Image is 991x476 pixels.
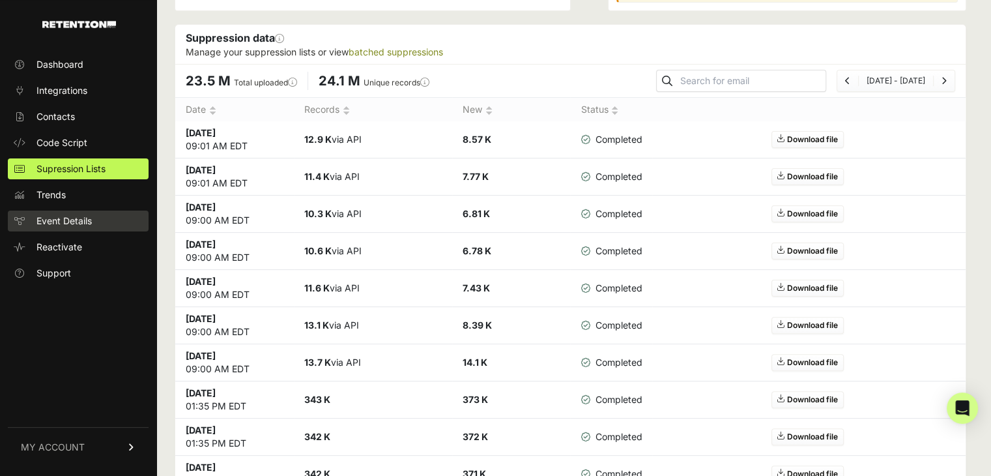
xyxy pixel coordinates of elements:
span: Reactivate [36,241,82,254]
th: Status [570,98,652,122]
td: 09:00 AM EDT [175,270,294,307]
span: 24.1 M [319,73,360,89]
strong: 10.6 K [304,245,332,256]
strong: 10.3 K [304,208,332,219]
img: no_sort-eaf950dc5ab64cae54d48a5578032e96f70b2ecb7d747501f34c8f2db400fb66.gif [485,106,493,115]
a: Download file [771,131,844,148]
span: Code Script [36,136,87,149]
span: Completed [581,319,642,332]
a: Integrations [8,80,149,101]
a: Previous [845,76,850,85]
strong: 7.77 K [463,171,489,182]
strong: [DATE] [186,313,216,324]
td: 09:00 AM EDT [175,344,294,381]
a: Supression Lists [8,158,149,179]
div: Open Intercom Messenger [947,393,978,424]
td: via API [294,196,452,233]
a: Download file [771,243,844,260]
strong: 11.6 K [304,282,330,293]
a: Code Script [8,132,149,153]
label: Total uploaded [234,78,297,87]
div: Suppression data [175,25,966,64]
span: Event Details [36,215,92,228]
strong: [DATE] [186,239,216,250]
a: Event Details [8,211,149,231]
strong: 372 K [463,431,488,442]
strong: [DATE] [186,164,216,175]
a: MY ACCOUNT [8,427,149,467]
a: Download file [771,354,844,371]
strong: [DATE] [186,350,216,361]
th: New [452,98,571,122]
strong: 13.7 K [304,357,331,368]
td: via API [294,233,452,270]
a: Download file [771,168,844,185]
td: 09:00 AM EDT [175,307,294,344]
strong: 373 K [463,394,488,405]
strong: 6.78 K [463,245,491,256]
span: Completed [581,245,642,258]
nav: Page navigation [837,70,955,92]
strong: [DATE] [186,276,216,287]
strong: 342 K [304,431,330,442]
span: Completed [581,207,642,220]
strong: 6.81 K [463,208,490,219]
td: via API [294,344,452,381]
td: 01:35 PM EDT [175,381,294,419]
span: Contacts [36,110,75,123]
strong: 13.1 K [304,320,329,331]
label: Unique records [364,78,429,87]
a: batched suppressions [349,46,443,57]
strong: [DATE] [186,127,216,138]
strong: [DATE] [186,462,216,473]
a: Download file [771,205,844,222]
strong: 12.9 K [304,134,332,145]
a: Download file [771,428,844,445]
img: no_sort-eaf950dc5ab64cae54d48a5578032e96f70b2ecb7d747501f34c8f2db400fb66.gif [343,106,350,115]
span: 23.5 M [186,73,231,89]
td: 09:00 AM EDT [175,233,294,270]
img: Retention.com [42,21,116,28]
span: Completed [581,133,642,146]
img: no_sort-eaf950dc5ab64cae54d48a5578032e96f70b2ecb7d747501f34c8f2db400fb66.gif [611,106,618,115]
a: Reactivate [8,237,149,258]
span: Support [36,267,71,280]
span: MY ACCOUNT [21,441,85,454]
a: Dashboard [8,54,149,75]
li: [DATE] - [DATE] [858,76,933,86]
span: Integrations [36,84,87,97]
img: no_sort-eaf950dc5ab64cae54d48a5578032e96f70b2ecb7d747501f34c8f2db400fb66.gif [209,106,216,115]
td: via API [294,270,452,307]
td: via API [294,307,452,344]
span: Completed [581,356,642,369]
td: 09:01 AM EDT [175,158,294,196]
a: Contacts [8,106,149,127]
a: Download file [771,391,844,408]
span: Completed [581,170,642,183]
span: Completed [581,393,642,406]
span: Dashboard [36,58,83,71]
strong: 11.4 K [304,171,330,182]
strong: [DATE] [186,201,216,213]
a: Next [941,76,947,85]
a: Download file [771,317,844,334]
strong: 8.39 K [463,320,492,331]
a: Trends [8,185,149,205]
td: via API [294,158,452,196]
a: Support [8,263,149,284]
strong: [DATE] [186,387,216,398]
td: via API [294,121,452,158]
th: Records [294,98,452,122]
strong: [DATE] [186,424,216,436]
a: Download file [771,280,844,297]
strong: 14.1 K [463,357,487,368]
span: Completed [581,430,642,443]
input: Search for email [678,72,826,90]
td: 09:00 AM EDT [175,196,294,233]
span: Completed [581,282,642,295]
span: Trends [36,188,66,201]
td: 09:01 AM EDT [175,121,294,158]
p: Manage your suppression lists or view [186,46,955,59]
span: Supression Lists [36,162,106,175]
strong: 7.43 K [463,282,490,293]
